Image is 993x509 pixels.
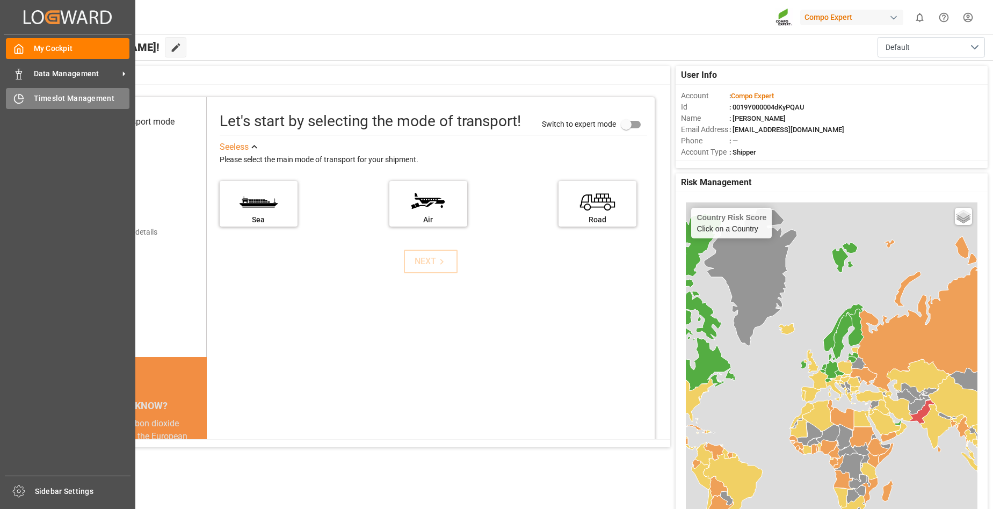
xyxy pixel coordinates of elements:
button: NEXT [404,250,458,273]
span: Default [886,42,910,53]
span: Account Type [681,147,729,158]
div: Sea [225,214,292,226]
a: Layers [955,208,972,225]
span: Switch to expert mode [542,119,616,128]
span: : [PERSON_NAME] [729,114,786,122]
span: : 0019Y000004dKyPQAU [729,103,804,111]
span: Sidebar Settings [35,486,131,497]
div: Click on a Country [697,213,766,233]
div: Select transport mode [91,115,175,128]
span: Email Address [681,124,729,135]
span: Phone [681,135,729,147]
div: Let's start by selecting the mode of transport! [220,110,521,133]
div: Air [395,214,462,226]
span: Risk Management [681,176,751,189]
h4: Country Risk Score [697,213,766,222]
div: Road [564,214,631,226]
span: Account [681,90,729,101]
button: Help Center [932,5,956,30]
span: : [EMAIL_ADDRESS][DOMAIN_NAME] [729,126,844,134]
div: Compo Expert [800,10,903,25]
span: Data Management [34,68,119,79]
button: show 0 new notifications [908,5,932,30]
div: See less [220,141,249,154]
img: Screenshot%202023-09-29%20at%2010.02.21.png_1712312052.png [775,8,793,27]
a: Timeslot Management [6,88,129,109]
button: next slide / item [192,417,207,495]
span: : [729,92,774,100]
button: Compo Expert [800,7,908,27]
div: Please select the main mode of transport for your shipment. [220,154,647,166]
span: Timeslot Management [34,93,130,104]
span: Name [681,113,729,124]
span: : — [729,137,738,145]
span: : Shipper [729,148,756,156]
span: Compo Expert [731,92,774,100]
button: open menu [878,37,985,57]
a: My Cockpit [6,38,129,59]
span: Id [681,101,729,113]
span: User Info [681,69,717,82]
span: My Cockpit [34,43,130,54]
div: NEXT [415,255,447,268]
